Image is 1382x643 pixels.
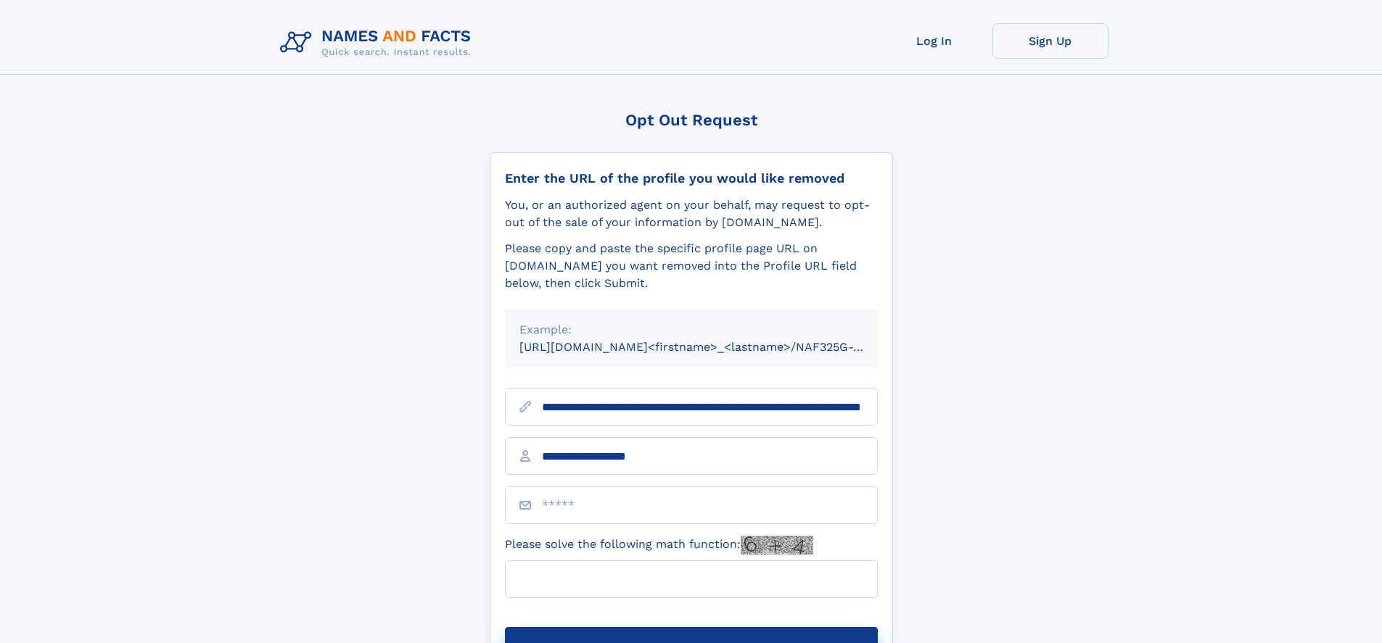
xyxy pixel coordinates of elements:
[505,196,878,231] div: You, or an authorized agent on your behalf, may request to opt-out of the sale of your informatio...
[505,170,878,186] div: Enter the URL of the profile you would like removed
[490,111,893,129] div: Opt Out Request
[992,23,1109,59] a: Sign Up
[505,536,813,555] label: Please solve the following math function:
[519,321,863,339] div: Example:
[274,23,483,62] img: Logo Names and Facts
[876,23,992,59] a: Log In
[519,340,905,354] small: [URL][DOMAIN_NAME]<firstname>_<lastname>/NAF325G-xxxxxxxx
[505,240,878,292] div: Please copy and paste the specific profile page URL on [DOMAIN_NAME] you want removed into the Pr...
